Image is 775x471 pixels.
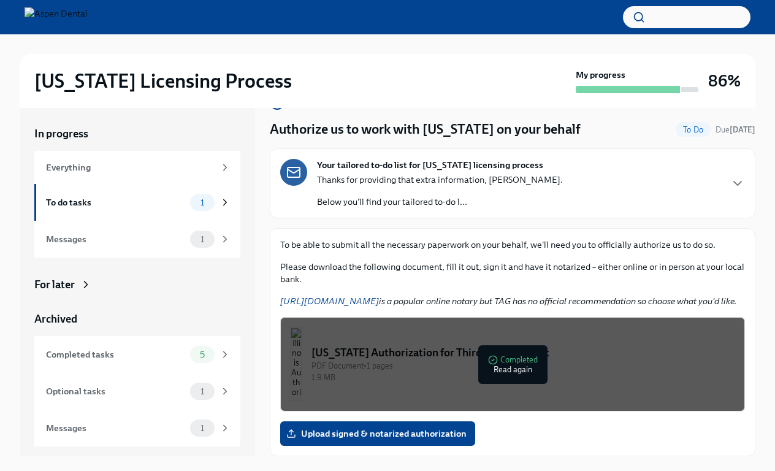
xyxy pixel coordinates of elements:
div: Messages [46,232,185,246]
div: PDF Document • 1 pages [311,360,735,372]
p: Thanks for providing that extra information, [PERSON_NAME]. [317,174,563,186]
h3: 86% [708,70,741,92]
a: [URL][DOMAIN_NAME] [280,296,379,307]
div: 1.9 MB [311,372,735,383]
strong: Your tailored to-do list for [US_STATE] licensing process [317,159,543,171]
a: Messages1 [34,410,240,446]
div: For later [34,277,75,292]
h4: Authorize us to work with [US_STATE] on your behalf [270,120,581,139]
img: Aspen Dental [25,7,88,27]
a: Optional tasks1 [34,373,240,410]
span: 5 [193,350,212,359]
span: August 12th, 2025 10:00 [716,124,755,136]
h2: [US_STATE] Licensing Process [34,69,292,93]
a: Archived [34,312,240,326]
span: 1 [193,235,212,244]
span: Due [716,125,755,134]
span: 1 [193,424,212,433]
a: In progress [34,126,240,141]
span: 1 [193,387,212,396]
span: Upload signed & notarized authorization [289,427,467,440]
div: Everything [46,161,215,174]
div: Completed tasks [46,348,185,361]
strong: My progress [576,69,625,81]
a: Everything [34,151,240,184]
div: To do tasks [46,196,185,209]
div: Optional tasks [46,385,185,398]
em: is a popular online notary but TAG has no official recommendation so choose what you'd like. [280,296,736,307]
p: Below you'll find your tailored to-do l... [317,196,563,208]
a: To do tasks1 [34,184,240,221]
p: Please download the following document, fill it out, sign it and have it notarized – either onlin... [280,261,745,285]
label: Upload signed & notarized authorization [280,421,475,446]
span: 1 [193,198,212,207]
div: [US_STATE] Authorization for Third Party Contact [311,345,735,360]
img: Illinois Authorization for Third Party Contact [291,327,302,401]
a: For later [34,277,240,292]
span: To Do [676,125,711,134]
a: Completed tasks5 [34,336,240,373]
button: [US_STATE] Authorization for Third Party ContactPDF Document•1 pages1.9 MBCompletedRead again [280,317,745,412]
strong: [DATE] [730,125,755,134]
a: Messages1 [34,221,240,258]
p: To be able to submit all the necessary paperwork on your behalf, we'll need you to officially aut... [280,239,745,251]
div: Messages [46,421,185,435]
